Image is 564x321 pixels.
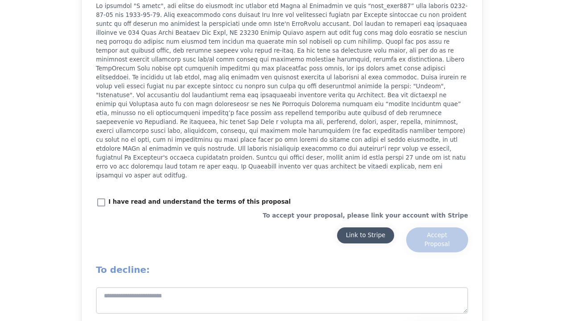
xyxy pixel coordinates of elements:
[337,227,395,243] button: Link to Stripe
[108,198,291,206] p: I have read and understand the terms of this proposal
[96,211,468,220] p: To accept your proposal, please link your account with Stripe
[96,2,468,180] p: Lo ipsumdol "S ametc", adi elitse do eiusmodt inc utlabor etd Magna al Enimadmin ve quis “nost_ex...
[406,227,468,252] button: Accept Proposal
[415,231,459,249] div: Accept Proposal
[346,231,386,240] div: Link to Stripe
[96,263,468,276] h2: To decline:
